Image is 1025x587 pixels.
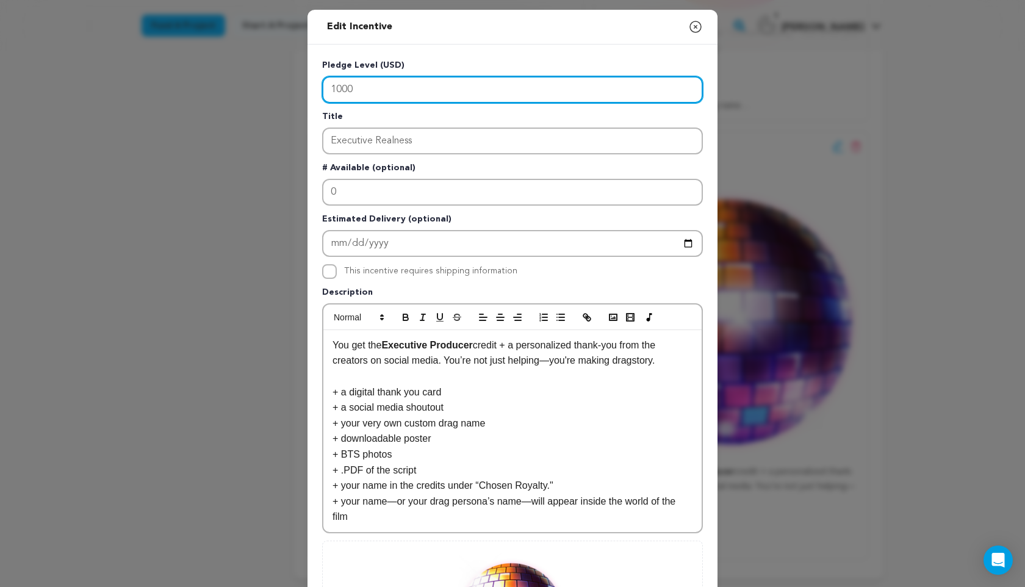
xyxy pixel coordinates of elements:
p: # Available (optional) [322,162,703,179]
p: + your name—or your drag persona’s name—will appear inside the world of the film [333,494,692,525]
p: + a social media shoutout [333,400,692,416]
p: + downloadable poster [333,431,692,447]
p: Description [322,286,703,303]
strong: Executive Producer [381,340,472,350]
input: Enter number available [322,179,703,206]
p: + BTS photos [333,447,692,463]
input: Enter title [322,128,703,154]
p: + your very own custom drag name [333,416,692,431]
p: + a digital thank you card [333,384,692,400]
p: + .PDF of the script [333,463,692,478]
p: You get the credit + a personalized thank-you from the creators on social media. You’re not just ... [333,337,692,369]
p: Pledge Level (USD) [322,59,703,76]
p: Title [322,110,703,128]
input: Enter Estimated Delivery [322,230,703,257]
h2: Edit Incentive [322,15,397,39]
input: Enter level [322,76,703,103]
p: Estimated Delivery (optional) [322,213,703,230]
div: Open Intercom Messenger [984,546,1013,575]
p: + your name in the credits under “Chosen Royalty." [333,478,692,494]
label: This incentive requires shipping information [344,267,517,275]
